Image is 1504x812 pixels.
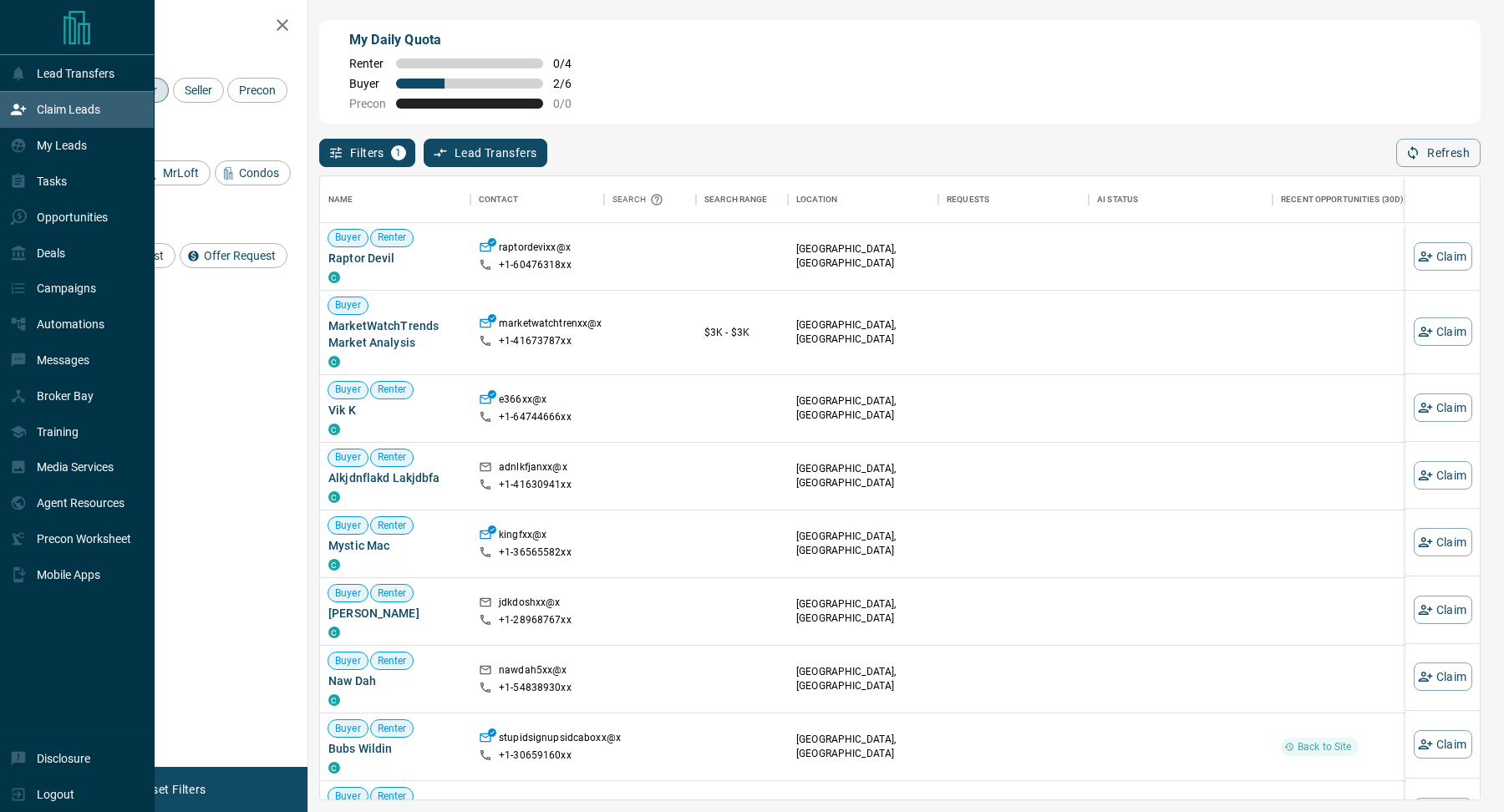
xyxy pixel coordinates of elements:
[1273,176,1440,223] div: Recent Opportunities (30d)
[349,57,386,70] span: Renter
[371,654,414,668] span: Renter
[470,176,604,223] div: Contact
[1396,139,1481,167] button: Refresh
[499,460,567,478] p: adnlkfjanxx@x
[796,597,930,626] p: [GEOGRAPHIC_DATA], [GEOGRAPHIC_DATA]
[796,665,930,693] p: [GEOGRAPHIC_DATA], [GEOGRAPHIC_DATA]
[1291,740,1359,754] span: Back to Site
[173,78,224,103] div: Seller
[499,663,567,681] p: nawdah5xx@x
[1414,662,1472,691] button: Claim
[328,491,340,503] div: condos.ca
[499,731,621,749] p: stupidsignupsidcaboxx@x
[319,139,415,167] button: Filters1
[499,334,572,348] p: +1- 41673787xx
[371,231,414,245] span: Renter
[1414,730,1472,759] button: Claim
[553,97,590,110] span: 0 / 0
[796,462,930,490] p: [GEOGRAPHIC_DATA], [GEOGRAPHIC_DATA]
[499,528,546,546] p: kingfxx@x
[796,394,930,423] p: [GEOGRAPHIC_DATA], [GEOGRAPHIC_DATA]
[328,231,368,245] span: Buyer
[349,30,590,50] p: My Daily Quota
[328,450,368,464] span: Buyer
[328,740,462,757] span: Bubs Wildin
[696,176,788,223] div: Search Range
[499,393,546,410] p: e366xx@x
[393,147,404,159] span: 1
[349,77,386,90] span: Buyer
[233,84,282,97] span: Precon
[499,596,560,613] p: jdkdoshxx@x
[328,298,368,312] span: Buyer
[127,775,216,804] button: Reset Filters
[499,749,572,763] p: +1- 30659160xx
[328,789,368,804] span: Buyer
[328,694,340,706] div: condos.ca
[328,272,340,283] div: condos.ca
[704,325,780,340] p: $3K - $3K
[1089,176,1273,223] div: AI Status
[328,469,462,486] span: Alkjdnflakd Lakjdbfa
[328,537,462,554] span: Mystic Mac
[328,605,462,622] span: [PERSON_NAME]
[796,176,837,223] div: Location
[1414,528,1472,556] button: Claim
[1414,393,1472,422] button: Claim
[371,450,414,464] span: Renter
[499,258,572,272] p: +1- 60476318xx
[499,478,572,492] p: +1- 41630941xx
[796,318,930,347] p: [GEOGRAPHIC_DATA], [GEOGRAPHIC_DATA]
[328,356,340,368] div: condos.ca
[227,78,287,103] div: Precon
[328,383,368,397] span: Buyer
[320,176,470,223] div: Name
[1281,176,1404,223] div: Recent Opportunities (30d)
[1414,596,1472,624] button: Claim
[328,586,368,601] span: Buyer
[371,789,414,804] span: Renter
[215,160,291,185] div: Condos
[499,241,571,258] p: raptordevixx@x
[499,681,572,695] p: +1- 54838930xx
[704,176,768,223] div: Search Range
[499,546,572,560] p: +1- 36565582xx
[180,243,287,268] div: Offer Request
[233,166,285,180] span: Condos
[139,160,211,185] div: MrLoft
[499,317,602,334] p: marketwatchtrenxx@x
[328,424,340,435] div: condos.ca
[328,519,368,533] span: Buyer
[328,627,340,638] div: condos.ca
[1414,317,1472,346] button: Claim
[479,176,518,223] div: Contact
[553,77,590,90] span: 2 / 6
[947,176,989,223] div: Requests
[328,762,340,774] div: condos.ca
[157,166,205,180] span: MrLoft
[499,613,572,627] p: +1- 28968767xx
[612,176,668,223] div: Search
[371,519,414,533] span: Renter
[499,410,572,424] p: +1- 64744666xx
[328,250,462,266] span: Raptor Devil
[553,57,590,70] span: 0 / 4
[328,402,462,419] span: Vik K
[371,586,414,601] span: Renter
[328,672,462,689] span: Naw Dah
[328,559,340,571] div: condos.ca
[328,654,368,668] span: Buyer
[1414,242,1472,271] button: Claim
[424,139,548,167] button: Lead Transfers
[53,17,291,37] h2: Filters
[788,176,938,223] div: Location
[796,530,930,558] p: [GEOGRAPHIC_DATA], [GEOGRAPHIC_DATA]
[371,722,414,736] span: Renter
[349,97,386,110] span: Precon
[179,84,218,97] span: Seller
[371,383,414,397] span: Renter
[938,176,1089,223] div: Requests
[796,733,930,761] p: [GEOGRAPHIC_DATA], [GEOGRAPHIC_DATA]
[198,249,282,262] span: Offer Request
[796,242,930,271] p: [GEOGRAPHIC_DATA], [GEOGRAPHIC_DATA]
